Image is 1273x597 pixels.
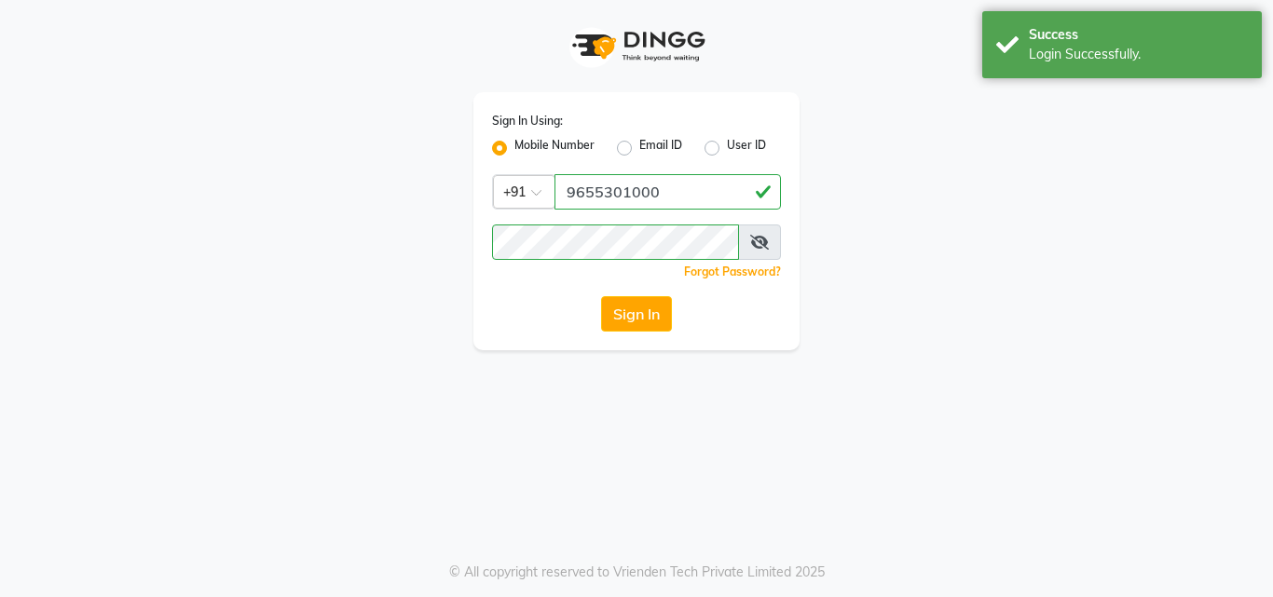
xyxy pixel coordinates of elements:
input: Username [492,224,739,260]
button: Sign In [601,296,672,332]
a: Forgot Password? [684,265,781,278]
div: Success [1029,25,1248,45]
label: Mobile Number [514,137,595,159]
img: logo1.svg [562,19,711,74]
label: User ID [727,137,766,159]
label: Email ID [639,137,682,159]
input: Username [554,174,781,210]
div: Login Successfully. [1029,45,1248,64]
label: Sign In Using: [492,113,563,129]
